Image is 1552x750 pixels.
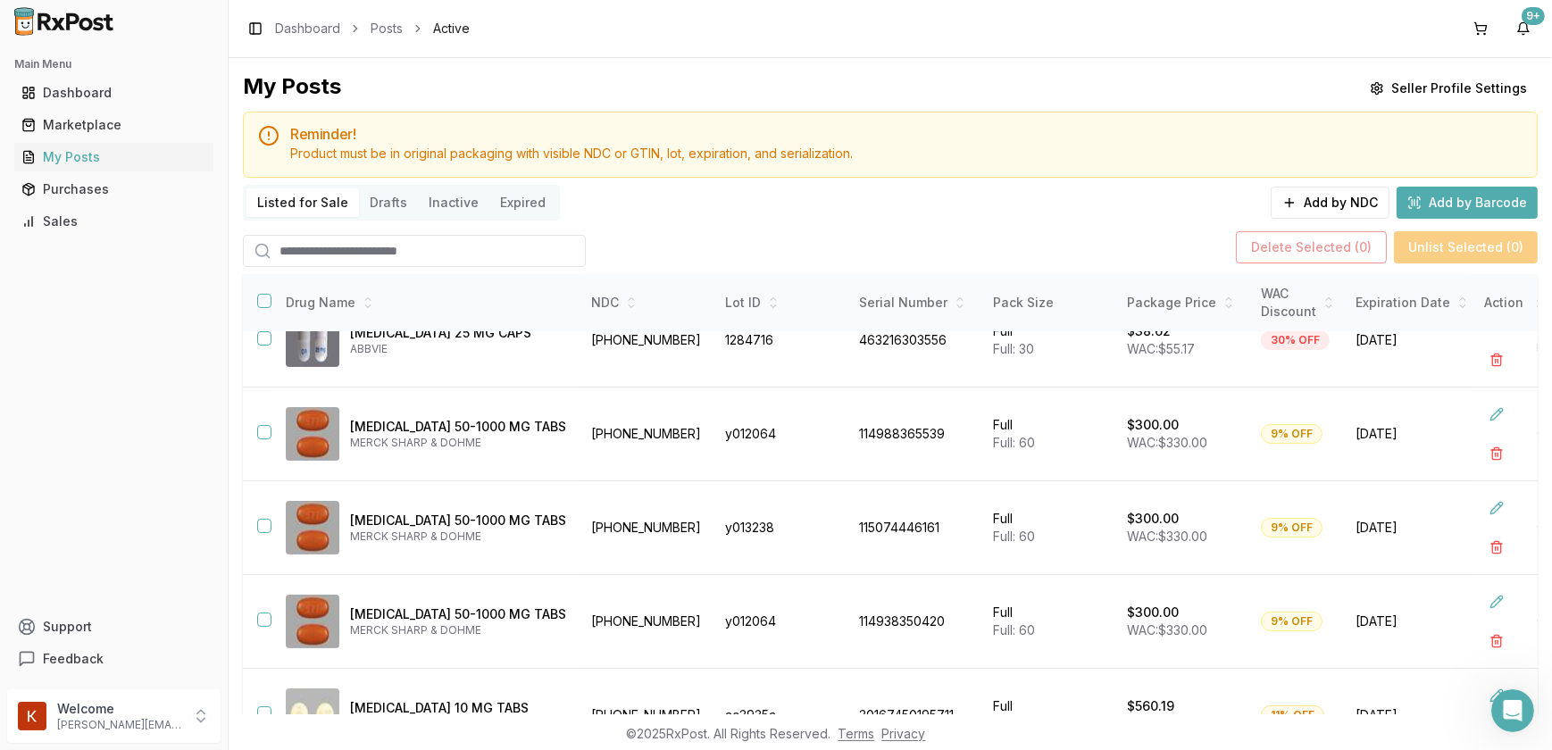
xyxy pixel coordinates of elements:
span: [DATE] [1356,425,1468,443]
a: Terms [839,726,875,741]
span: [DATE] [1356,612,1468,630]
button: My Posts [7,143,221,171]
p: $300.00 [1127,510,1179,528]
button: Delete [1481,531,1513,563]
td: Full [982,294,1116,387]
p: [MEDICAL_DATA] 10 MG TABS [350,699,566,717]
td: Full [982,481,1116,575]
td: 463216303556 [848,294,982,387]
button: Expired [489,188,556,217]
a: Dashboard [275,20,340,37]
span: WAC: $55.17 [1127,341,1195,356]
h2: Main Menu [14,57,213,71]
button: Support [7,611,221,643]
img: Janumet 50-1000 MG TABS [286,407,339,461]
p: [MEDICAL_DATA] 50-1000 MG TABS [350,512,566,529]
img: RxPost Logo [7,7,121,36]
div: NDC [591,294,704,312]
span: [DATE] [1356,331,1468,349]
button: Edit [1481,398,1513,430]
span: WAC: $330.00 [1127,435,1207,450]
button: Inactive [418,188,489,217]
button: Edit [1481,679,1513,712]
div: Drug Name [286,294,566,312]
a: My Posts [14,141,213,173]
div: 9% OFF [1261,424,1323,444]
span: Feedback [43,650,104,668]
th: Pack Size [982,274,1116,332]
button: Delete [1481,437,1513,470]
div: My Posts [243,72,341,104]
td: [PHONE_NUMBER] [580,575,714,669]
button: Delete [1481,344,1513,376]
div: Purchases [21,180,206,198]
th: Action [1470,274,1538,332]
td: 114988365539 [848,387,982,481]
div: Product must be in original packaging with visible NDC or GTIN, lot, expiration, and serialization. [290,145,1523,162]
div: Marketplace [21,116,206,134]
span: Active [433,20,470,37]
a: Privacy [882,726,926,741]
a: Sales [14,205,213,237]
p: $300.00 [1127,416,1179,434]
div: Sales [21,212,206,230]
p: ABBVIE [350,342,566,356]
div: Package Price [1127,294,1239,312]
td: 114938350420 [848,575,982,669]
div: 9% OFF [1261,518,1323,537]
a: Dashboard [14,77,213,109]
span: WAC: $330.00 [1127,529,1207,544]
button: Edit [1481,492,1513,524]
td: y012064 [714,387,848,481]
button: Sales [7,207,221,236]
a: Purchases [14,173,213,205]
button: Listed for Sale [246,188,359,217]
span: Full: 60 [993,435,1035,450]
div: 9+ [1522,7,1545,25]
div: WAC Discount [1261,285,1334,321]
p: MERCK SHARP & DOHME [350,529,566,544]
p: [MEDICAL_DATA] 50-1000 MG TABS [350,605,566,623]
td: [PHONE_NUMBER] [580,294,714,387]
td: Full [982,575,1116,669]
iframe: Intercom live chat [1491,689,1534,732]
div: Expiration Date [1356,294,1468,312]
td: 1284716 [714,294,848,387]
td: y012064 [714,575,848,669]
p: $300.00 [1127,604,1179,621]
div: Dashboard [21,84,206,102]
td: y013238 [714,481,848,575]
span: Full: 60 [993,529,1035,544]
div: My Posts [21,148,206,166]
a: Marketplace [14,109,213,141]
button: Drafts [359,188,418,217]
span: Full: 30 [993,341,1034,356]
button: Edit [1481,586,1513,618]
button: Purchases [7,175,221,204]
button: Add by Barcode [1397,187,1538,219]
button: Feedback [7,643,221,675]
p: [PERSON_NAME][EMAIL_ADDRESS][DOMAIN_NAME] [57,718,181,732]
p: Welcome [57,700,181,718]
div: 30% OFF [1261,330,1330,350]
a: Posts [371,20,403,37]
button: 9+ [1509,14,1538,43]
img: Gengraf 25 MG CAPS [286,313,339,367]
span: Full: 60 [993,622,1035,637]
p: [MEDICAL_DATA] 25 MG CAPS [350,324,566,342]
td: Full [982,387,1116,481]
td: [PHONE_NUMBER] [580,481,714,575]
button: Delete [1481,625,1513,657]
span: [DATE] [1356,519,1468,537]
img: User avatar [18,702,46,730]
span: WAC: $330.00 [1127,622,1207,637]
img: Jardiance 10 MG TABS [286,688,339,742]
td: 115074446161 [848,481,982,575]
button: Marketplace [7,111,221,139]
span: [DATE] [1356,706,1468,724]
button: Add by NDC [1271,187,1389,219]
p: MERCK SHARP & DOHME [350,436,566,450]
h5: Reminder! [290,127,1523,141]
button: Seller Profile Settings [1359,72,1538,104]
button: Dashboard [7,79,221,107]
